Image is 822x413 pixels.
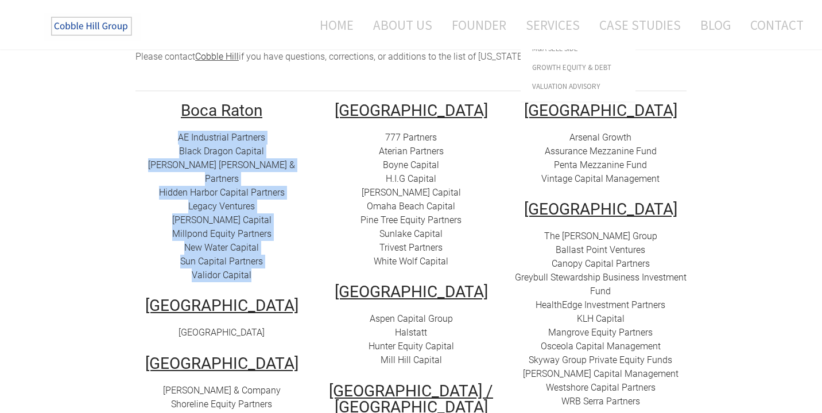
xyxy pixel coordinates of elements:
[541,341,661,352] a: Osceola Capital Management
[385,132,437,143] a: 777 Partners
[569,132,631,143] a: Arsenal Growth
[742,10,804,40] a: Contact
[546,382,656,393] a: Westshore Capital Partners
[692,10,739,40] a: Blog
[517,10,588,40] a: Services
[545,146,657,157] a: Assurance Mezzanine Fund
[369,341,454,352] a: Hunter Equity Capital
[172,228,272,239] a: Millpond Equity Partners
[554,159,647,170] a: Penta Mezzanine Fund
[515,272,687,297] a: Greybull Stewardship Business Investment Fund
[360,215,462,225] a: Pine Tree Equity Partners
[171,399,272,410] a: Shoreline Equity Partners
[379,146,444,157] a: Aterian Partners
[367,201,455,212] a: Omaha Beach Capital
[188,201,255,212] a: Legacy Ventures
[379,242,443,253] a: Trivest Partners
[521,58,635,77] a: Growth Equity & Debt
[362,187,461,198] a: [PERSON_NAME] Capital
[145,354,298,373] u: [GEOGRAPHIC_DATA]
[532,45,624,52] span: M&A Sell-Side
[529,354,672,365] a: Skyway Group Private Equity Funds
[135,51,550,62] span: Please contact if you have questions, corrections, or additions to the list of [US_STATE] firms.
[163,385,281,396] a: [PERSON_NAME] & Company
[180,256,263,267] a: Sun Capital Partners
[365,10,441,40] a: About Us
[303,10,362,40] a: Home
[192,270,251,280] a: Validor Capital
[541,173,660,184] a: Vintage Capital Management
[181,101,262,120] u: Boca Raton
[172,215,272,225] a: [PERSON_NAME] Capital
[374,256,448,267] a: White Wolf Capital
[179,146,264,157] a: Black Dragon Capital
[552,258,650,269] a: Canopy Capital Partners
[335,101,488,120] u: [GEOGRAPHIC_DATA]
[577,313,625,324] a: KLH Capital
[381,354,442,365] a: Mill Hill Capital
[561,396,640,407] a: WRB Serra Partners
[145,296,298,315] u: [GEOGRAPHIC_DATA]
[536,299,665,310] a: HealthEdge Investment Partners
[556,244,645,255] a: Ballast Point Ventures
[370,313,453,324] a: Aspen Capital Group
[379,228,443,239] a: Sunlake Capital
[532,83,624,90] span: Valuation Advisory
[184,242,259,253] a: New Water Capital
[44,12,141,41] img: The Cobble Hill Group LLC
[395,327,427,338] a: Halstatt
[521,77,635,96] a: Valuation Advisory
[179,327,265,338] a: [GEOGRAPHIC_DATA]
[524,200,677,219] u: [GEOGRAPHIC_DATA]
[383,159,439,170] a: Boyne Capital
[532,64,624,71] span: Growth Equity & Debt
[386,173,436,184] a: H.I.G Capital
[443,10,515,40] a: Founder
[548,327,653,338] a: ​Mangrove Equity Partners
[335,282,488,301] u: [GEOGRAPHIC_DATA]
[523,368,678,379] a: [PERSON_NAME] Capital Management
[178,132,265,143] a: AE Industrial Partners
[591,10,689,40] a: Case Studies
[159,187,285,198] a: Hidden Harbor Capital Partners
[148,159,295,184] a: [PERSON_NAME] [PERSON_NAME] & Partners
[544,231,657,241] a: The [PERSON_NAME] Group
[577,313,625,324] span: ​​
[195,51,239,62] a: Cobble Hill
